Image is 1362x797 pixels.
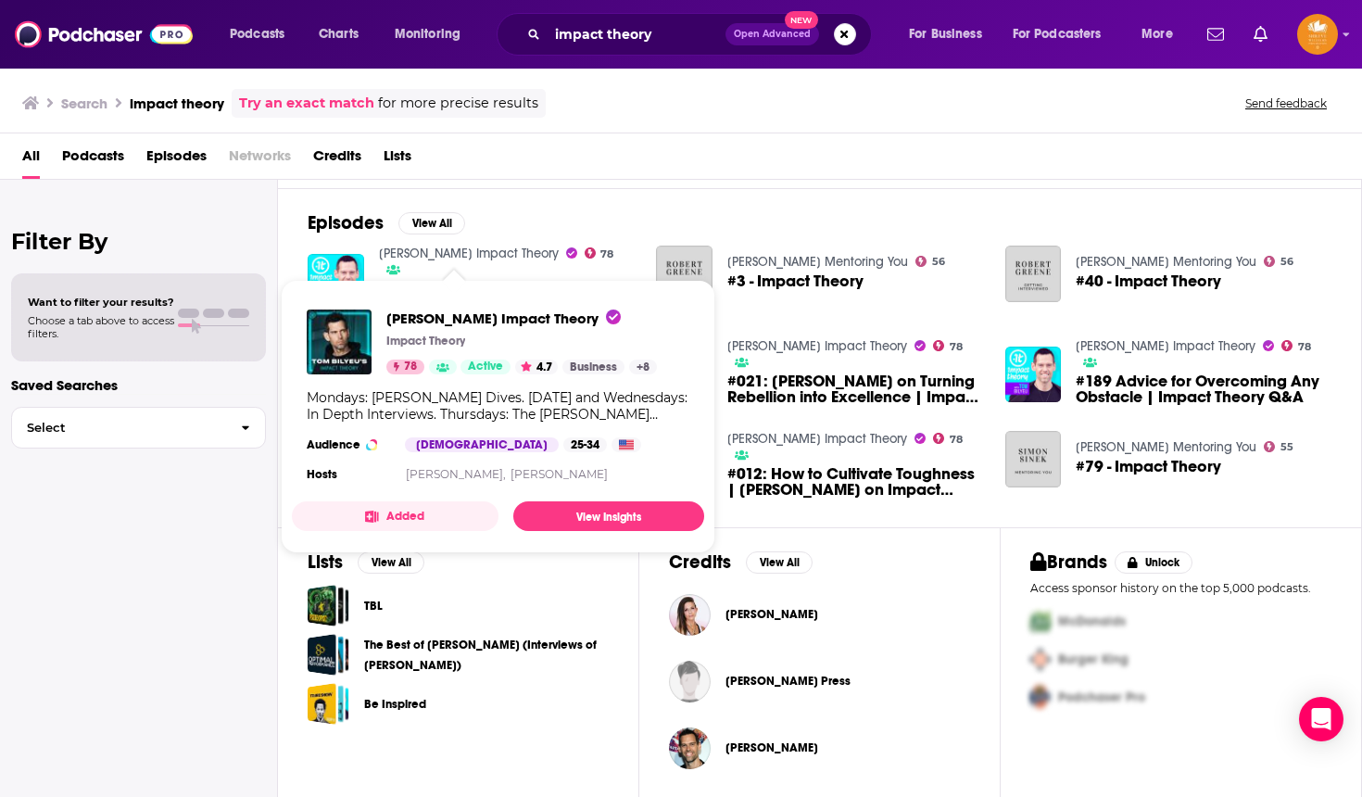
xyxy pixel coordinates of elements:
[229,141,291,179] span: Networks
[15,17,193,52] a: Podchaser - Follow, Share and Rate Podcasts
[669,594,711,636] img: Lisa Bilyeu
[1076,439,1256,455] a: Simon Sinek Mentoring You
[725,607,818,622] span: [PERSON_NAME]
[727,466,983,498] a: #012: How to Cultivate Toughness | Amelia Boone on Impact Theory
[950,343,963,351] span: 78
[1005,246,1062,302] img: #40 - Impact Theory
[62,141,124,179] a: Podcasts
[1115,551,1193,574] button: Unlock
[11,228,266,255] h2: Filter By
[669,652,970,711] button: Andrew PressAndrew Press
[386,360,424,374] a: 78
[513,501,704,531] a: View Insights
[292,501,498,531] button: Added
[933,433,963,444] a: 78
[405,437,559,452] div: [DEMOGRAPHIC_DATA]
[1005,347,1062,403] img: #189 Advice for Overcoming Any Obstacle | Impact Theory Q&A
[28,296,174,309] span: Want to filter your results?
[1129,19,1196,49] button: open menu
[308,683,349,725] a: Be Inspired
[1005,431,1062,487] img: #79 - Impact Theory
[669,727,711,769] a: Tom Bilyeu
[395,21,460,47] span: Monitoring
[669,550,813,574] a: CreditsView All
[725,740,818,755] a: Tom Bilyeu
[1058,614,1126,629] span: McDonalds
[933,340,963,351] a: 78
[725,23,819,45] button: Open AdvancedNew
[384,141,411,179] a: Lists
[319,21,359,47] span: Charts
[1264,256,1293,267] a: 56
[386,310,621,327] span: [PERSON_NAME] Impact Theory
[12,422,226,434] span: Select
[727,466,983,498] span: #012: How to Cultivate Toughness | [PERSON_NAME] on Impact Theory
[585,247,614,259] a: 78
[669,585,970,644] button: Lisa BilyeuLisa Bilyeu
[785,11,818,29] span: New
[308,634,349,676] a: The Best of Tom Bilyeu (Interviews of Tom)
[386,310,657,327] a: Tom Bilyeu's Impact Theory
[404,358,417,376] span: 78
[1299,697,1343,741] div: Open Intercom Messenger
[915,256,945,267] a: 56
[1141,21,1173,47] span: More
[11,407,266,449] button: Select
[1076,338,1255,354] a: Tom Bilyeu's Impact Theory
[1023,678,1058,716] img: Third Pro Logo
[307,437,390,452] h3: Audience
[460,360,511,374] a: Active
[61,95,107,112] h3: Search
[1264,441,1293,452] a: 55
[308,585,349,626] a: TBL
[217,19,309,49] button: open menu
[378,93,538,114] span: for more precise results
[1076,373,1331,405] span: #189 Advice for Overcoming Any Obstacle | Impact Theory Q&A
[515,360,558,374] button: 4.7
[1030,550,1107,574] h2: Brands
[725,607,818,622] a: Lisa Bilyeu
[1001,19,1129,49] button: open menu
[669,661,711,702] img: Andrew Press
[146,141,207,179] a: Episodes
[230,21,284,47] span: Podcasts
[1058,689,1145,705] span: Podchaser Pro
[1023,602,1058,640] img: First Pro Logo
[1297,14,1338,55] button: Show profile menu
[727,273,864,289] a: #3 - Impact Theory
[130,95,224,112] h3: impact theory
[1280,258,1293,266] span: 56
[1058,652,1129,667] span: Burger King
[1240,95,1332,111] button: Send feedback
[1013,21,1102,47] span: For Podcasters
[308,254,364,310] a: #018: Reinventing From Within | Jarrett Adams on Impact Theory
[629,360,657,374] a: +8
[1280,443,1293,451] span: 55
[725,674,851,689] span: [PERSON_NAME] Press
[22,141,40,179] span: All
[727,431,907,447] a: Tom Bilyeu's Impact Theory
[308,211,465,234] a: EpisodesView All
[382,19,485,49] button: open menu
[1297,14,1338,55] img: User Profile
[727,373,983,405] span: #021: [PERSON_NAME] on Turning Rebellion into Excellence | Impact Theory
[1200,19,1231,50] a: Show notifications dropdown
[28,314,174,340] span: Choose a tab above to access filters.
[1298,343,1311,351] span: 78
[563,437,607,452] div: 25-34
[1076,459,1221,474] a: #79 - Impact Theory
[1076,273,1221,289] span: #40 - Impact Theory
[307,19,370,49] a: Charts
[364,596,383,616] a: TBL
[511,467,608,481] a: [PERSON_NAME]
[239,93,374,114] a: Try an exact match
